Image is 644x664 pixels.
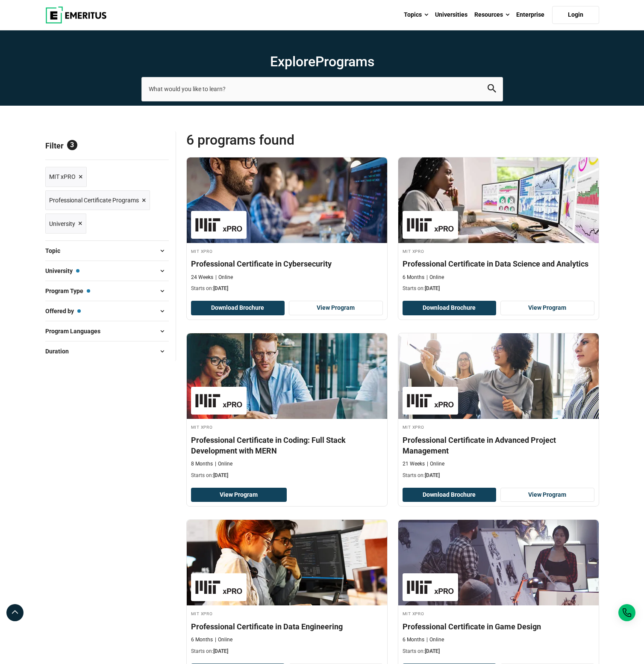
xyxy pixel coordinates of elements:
[191,610,383,617] h4: MIT xPRO
[403,301,497,315] button: Download Brochure
[45,306,81,316] span: Offered by
[407,578,454,597] img: MIT xPRO
[398,333,599,419] img: Professional Certificate in Advanced Project Management | Online Project Management Course
[191,301,285,315] button: Download Brochure
[45,285,169,297] button: Program Type
[425,472,440,478] span: [DATE]
[407,215,454,234] img: MIT xPRO
[403,258,594,269] h4: Professional Certificate in Data Science and Analytics
[191,247,383,255] h4: MIT xPRO
[45,266,79,276] span: University
[215,460,232,468] p: Online
[45,131,169,160] p: Filter
[45,305,169,317] button: Offered by
[403,636,424,643] p: 6 Months
[187,333,387,419] img: Professional Certificate in Coding: Full Stack Development with MERN | Online Coding Course
[403,285,594,292] p: Starts on:
[191,488,287,502] a: View Program
[398,157,599,297] a: Data Science and Analytics Course by MIT xPRO - October 16, 2025 MIT xPRO MIT xPRO Professional C...
[403,488,497,502] button: Download Brochure
[213,285,228,291] span: [DATE]
[67,140,77,150] span: 3
[45,246,67,255] span: Topic
[186,131,393,148] span: 6 Programs found
[191,472,383,479] p: Starts on:
[215,274,233,281] p: Online
[500,301,594,315] a: View Program
[398,520,599,659] a: Technology Course by MIT xPRO - December 4, 2025 MIT xPRO MIT xPRO Professional Certificate in Ga...
[213,648,228,654] span: [DATE]
[195,215,242,234] img: MIT xPRO
[403,247,594,255] h4: MIT xPRO
[45,347,76,356] span: Duration
[213,472,228,478] span: [DATE]
[215,636,232,643] p: Online
[187,520,387,605] img: Professional Certificate in Data Engineering | Online Data Science and Analytics Course
[45,244,169,257] button: Topic
[427,460,444,468] p: Online
[191,621,383,632] h4: Professional Certificate in Data Engineering
[403,274,424,281] p: 6 Months
[191,285,383,292] p: Starts on:
[425,285,440,291] span: [DATE]
[45,264,169,277] button: University
[45,325,169,338] button: Program Languages
[191,435,383,456] h4: Professional Certificate in Coding: Full Stack Development with MERN
[488,84,496,94] button: search
[407,391,454,410] img: MIT xPRO
[403,648,594,655] p: Starts on:
[500,488,594,502] a: View Program
[191,274,213,281] p: 24 Weeks
[78,217,82,230] span: ×
[45,286,90,296] span: Program Type
[195,578,242,597] img: MIT xPRO
[141,77,503,101] input: search-page
[191,648,383,655] p: Starts on:
[398,333,599,483] a: Project Management Course by MIT xPRO - November 20, 2025 MIT xPRO MIT xPRO Professional Certific...
[403,423,594,430] h4: MIT xPRO
[141,53,503,70] h1: Explore
[403,621,594,632] h4: Professional Certificate in Game Design
[45,190,150,210] a: Professional Certificate Programs ×
[403,435,594,456] h4: Professional Certificate in Advanced Project Management
[552,6,599,24] a: Login
[426,274,444,281] p: Online
[191,636,213,643] p: 6 Months
[315,53,374,70] span: Programs
[403,460,425,468] p: 21 Weeks
[45,345,169,358] button: Duration
[45,167,87,187] a: MIT xPRO ×
[187,520,387,659] a: Data Science and Analytics Course by MIT xPRO - November 20, 2025 MIT xPRO MIT xPRO Professional ...
[187,157,387,297] a: Cybersecurity Course by MIT xPRO - October 16, 2025 MIT xPRO MIT xPRO Professional Certificate in...
[142,141,169,152] a: Reset all
[191,258,383,269] h4: Professional Certificate in Cybersecurity
[187,333,387,483] a: Coding Course by MIT xPRO - November 13, 2025 MIT xPRO MIT xPRO Professional Certificate in Codin...
[403,610,594,617] h4: MIT xPRO
[49,196,139,205] span: Professional Certificate Programs
[79,171,83,183] span: ×
[398,520,599,605] img: Professional Certificate in Game Design | Online Technology Course
[49,172,76,181] span: MIT xPRO
[191,423,383,430] h4: MIT xPRO
[488,86,496,95] a: search
[195,391,242,410] img: MIT xPRO
[425,648,440,654] span: [DATE]
[403,472,594,479] p: Starts on:
[289,301,383,315] a: View Program
[49,219,75,228] span: University
[191,460,213,468] p: 8 Months
[45,213,86,234] a: University ×
[398,157,599,243] img: Professional Certificate in Data Science and Analytics | Online Data Science and Analytics Course
[426,636,444,643] p: Online
[45,326,107,336] span: Program Languages
[142,194,146,207] span: ×
[187,157,387,243] img: Professional Certificate in Cybersecurity | Online Cybersecurity Course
